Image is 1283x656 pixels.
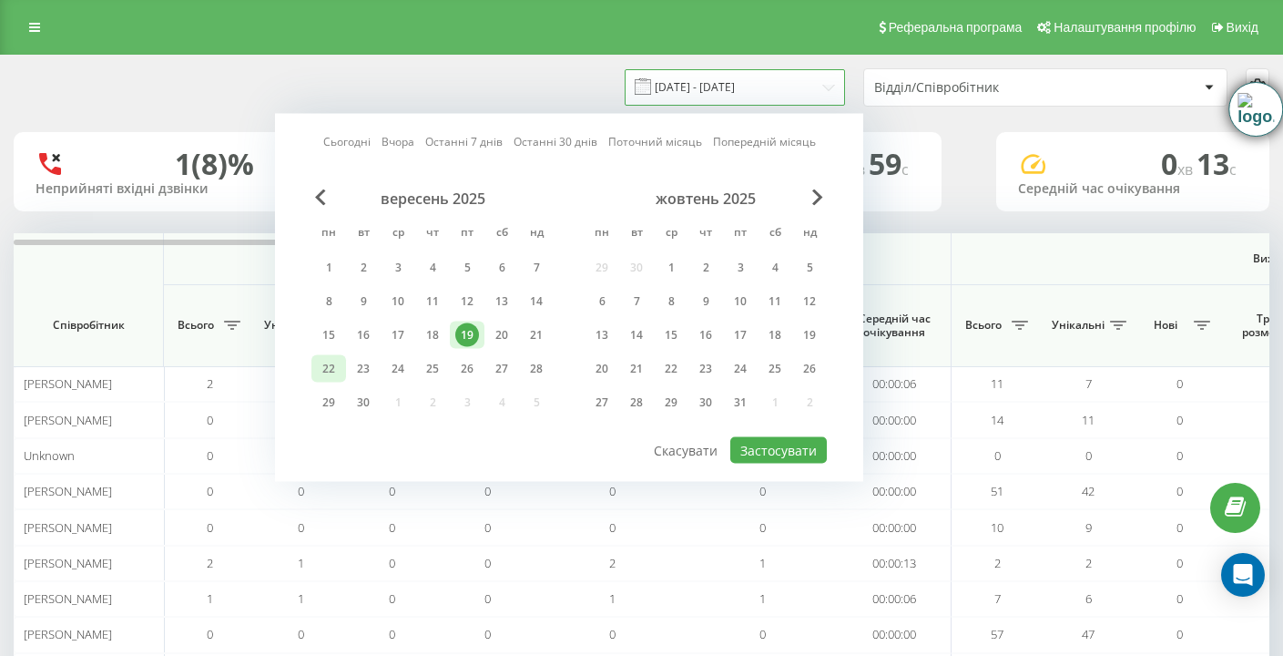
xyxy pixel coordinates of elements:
div: 7 [524,256,548,280]
span: 1 [759,590,766,607]
div: 16 [351,323,375,347]
span: Нові [1143,318,1188,333]
span: 0 [389,626,395,642]
span: 0 [759,626,766,642]
span: 0 [298,626,304,642]
div: 13 [490,290,514,313]
div: вт 16 вер 2025 р. [346,322,381,349]
div: 3 [728,256,752,280]
span: 0 [759,519,766,536]
span: 0 [484,483,491,499]
span: 0 [1176,519,1183,536]
span: 1 [298,590,304,607]
div: 3 [386,256,410,280]
span: 59 [869,144,909,183]
div: чт 11 вер 2025 р. [415,288,450,315]
span: 1 [207,590,213,607]
div: пн 8 вер 2025 р. [311,288,346,315]
span: 0 [484,519,491,536]
div: 30 [694,391,718,415]
span: Вхідні дзвінки [211,251,903,266]
div: сб 25 жовт 2025 р. [758,355,792,383]
span: 0 [298,519,304,536]
span: Всього [961,318,1006,333]
abbr: четвер [419,220,446,248]
span: 6 [1085,590,1092,607]
span: 0 [1176,375,1183,392]
span: 10 [991,519,1003,536]
div: 9 [351,290,375,313]
div: нд 7 вер 2025 р. [519,254,554,282]
span: Середній час очікування [851,312,937,340]
abbr: понеділок [588,220,616,248]
abbr: неділя [796,220,823,248]
div: 5 [455,256,479,280]
div: 16 [694,323,718,347]
div: 20 [590,357,614,381]
span: 0 [1085,447,1092,464]
span: 9 [1085,519,1092,536]
span: 2 [207,375,213,392]
span: 0 [1176,626,1183,642]
div: 29 [659,391,683,415]
abbr: субота [488,220,515,248]
span: 7 [1085,375,1092,392]
span: Унікальні [1052,318,1105,333]
div: ср 3 вер 2025 р. [381,254,415,282]
span: 0 [609,519,616,536]
div: сб 20 вер 2025 р. [484,322,519,349]
span: 1 [609,590,616,607]
span: 11 [991,375,1003,392]
div: 6 [490,256,514,280]
abbr: субота [761,220,789,248]
div: пн 13 жовт 2025 р. [585,322,619,349]
div: пн 27 жовт 2025 р. [585,389,619,416]
div: 21 [524,323,548,347]
span: 0 [1176,590,1183,607]
div: чт 9 жовт 2025 р. [688,288,723,315]
span: Всього [173,318,219,333]
a: Сьогодні [323,133,371,150]
td: 00:00:06 [838,366,952,402]
div: пн 6 жовт 2025 р. [585,288,619,315]
span: 0 [1176,447,1183,464]
abbr: неділя [523,220,550,248]
div: 10 [386,290,410,313]
span: 0 [1176,412,1183,428]
span: 7 [994,590,1001,607]
div: 28 [625,391,648,415]
span: c [1229,159,1237,179]
abbr: четвер [692,220,719,248]
span: 2 [994,555,1001,571]
div: 4 [421,256,444,280]
div: 25 [763,357,787,381]
div: пн 15 вер 2025 р. [311,322,346,349]
div: пт 24 жовт 2025 р. [723,355,758,383]
div: 12 [798,290,821,313]
div: 20 [490,323,514,347]
span: Next Month [812,190,823,206]
span: 57 [991,626,1003,642]
div: ср 15 жовт 2025 р. [654,322,688,349]
div: ср 17 вер 2025 р. [381,322,415,349]
span: [PERSON_NAME] [24,519,112,536]
div: пт 19 вер 2025 р. [450,322,484,349]
div: 31 [728,391,752,415]
td: 00:00:00 [838,438,952,474]
span: 0 [298,483,304,499]
div: чт 16 жовт 2025 р. [688,322,723,349]
div: сб 27 вер 2025 р. [484,355,519,383]
div: 19 [455,323,479,347]
a: Останні 7 днів [425,133,503,150]
span: c [901,159,909,179]
div: 26 [455,357,479,381]
div: чт 18 вер 2025 р. [415,322,450,349]
span: Реферальна програма [889,20,1023,35]
div: сб 11 жовт 2025 р. [758,288,792,315]
span: 0 [207,626,213,642]
div: чт 23 жовт 2025 р. [688,355,723,383]
span: 42 [1082,483,1095,499]
a: Вчора [382,133,414,150]
div: 17 [386,323,410,347]
div: вт 30 вер 2025 р. [346,389,381,416]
